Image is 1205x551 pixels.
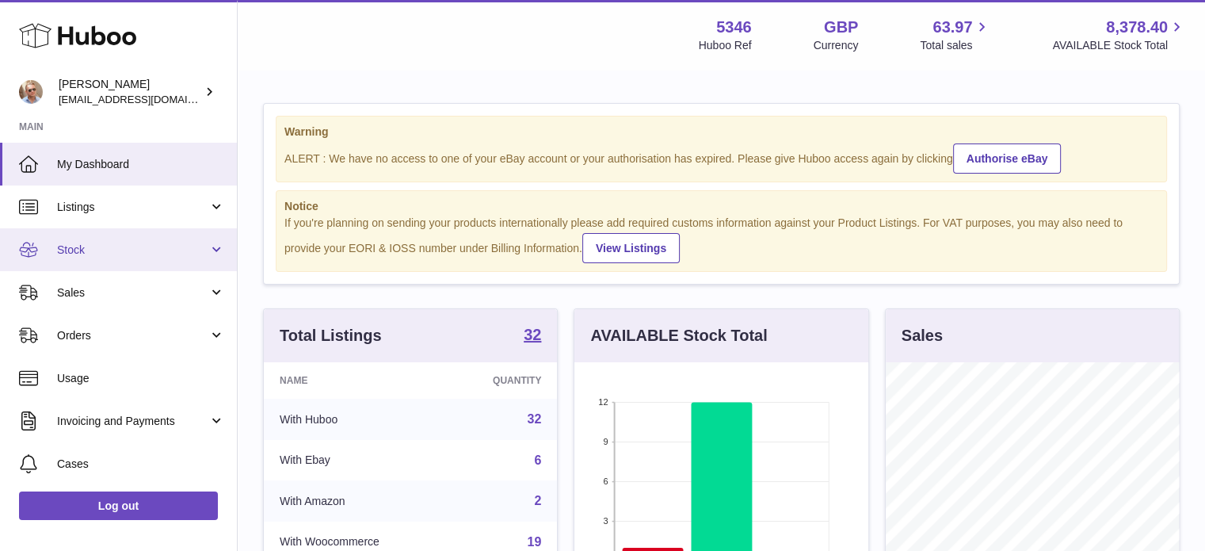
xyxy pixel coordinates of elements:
span: Sales [57,285,208,300]
span: 63.97 [932,17,972,38]
a: 2 [534,494,541,507]
div: ALERT : We have no access to one of your eBay account or your authorisation has expired. Please g... [284,141,1158,174]
a: 63.97 Total sales [920,17,990,53]
img: support@radoneltd.co.uk [19,80,43,104]
text: 12 [599,397,608,407]
span: Stock [57,243,208,258]
h3: AVAILABLE Stock Total [590,325,767,346]
strong: GBP [824,17,858,38]
strong: 5346 [716,17,752,38]
th: Name [264,362,446,399]
a: 6 [534,453,541,467]
td: With Huboo [264,399,446,440]
span: AVAILABLE Stock Total [1052,38,1186,53]
a: Authorise eBay [953,143,1062,174]
a: Log out [19,492,218,520]
a: 32 [524,327,541,346]
strong: Notice [284,199,1158,214]
span: 8,378.40 [1106,17,1168,38]
span: Cases [57,457,225,472]
span: Invoicing and Payments [57,414,208,429]
div: Currency [814,38,859,53]
span: Orders [57,328,208,343]
h3: Total Listings [280,325,382,346]
h3: Sales [902,325,943,346]
a: 8,378.40 AVAILABLE Stock Total [1052,17,1186,53]
td: With Amazon [264,480,446,522]
a: 19 [528,535,542,549]
span: My Dashboard [57,157,225,172]
td: With Ebay [264,440,446,481]
span: Listings [57,200,208,215]
a: 32 [528,412,542,426]
text: 6 [604,476,608,486]
text: 9 [604,437,608,446]
th: Quantity [446,362,558,399]
span: Total sales [920,38,990,53]
a: View Listings [582,233,680,263]
span: [EMAIL_ADDRESS][DOMAIN_NAME] [59,93,233,105]
strong: Warning [284,124,1158,140]
div: Huboo Ref [699,38,752,53]
div: If you're planning on sending your products internationally please add required customs informati... [284,216,1158,263]
text: 3 [604,516,608,526]
strong: 32 [524,327,541,342]
span: Usage [57,371,225,386]
div: [PERSON_NAME] [59,77,201,107]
